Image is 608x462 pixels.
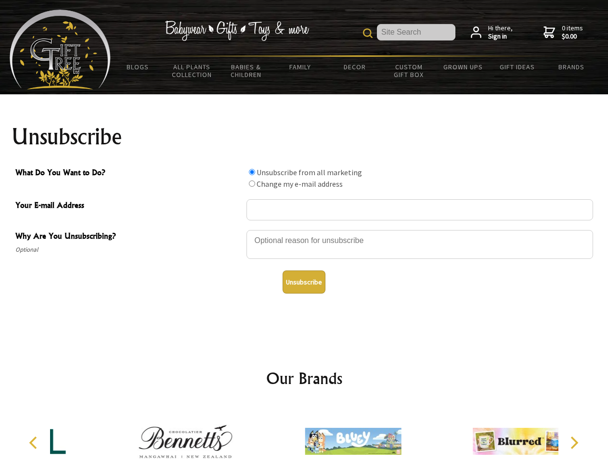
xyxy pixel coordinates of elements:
input: Your E-mail Address [246,199,593,220]
strong: $0.00 [562,32,583,41]
a: Decor [327,57,382,77]
a: Custom Gift Box [382,57,436,85]
a: Brands [544,57,599,77]
a: Babies & Children [219,57,273,85]
button: Previous [24,432,45,453]
label: Change my e-mail address [257,179,343,189]
strong: Sign in [488,32,513,41]
span: Hi there, [488,24,513,41]
img: Babyware - Gifts - Toys and more... [10,10,111,90]
span: What Do You Want to Do? [15,167,242,180]
input: What Do You Want to Do? [249,169,255,175]
span: Your E-mail Address [15,199,242,213]
a: BLOGS [111,57,165,77]
button: Unsubscribe [283,270,325,294]
h2: Our Brands [19,367,589,390]
span: Why Are You Unsubscribing? [15,230,242,244]
a: Grown Ups [436,57,490,77]
label: Unsubscribe from all marketing [257,167,362,177]
span: 0 items [562,24,583,41]
textarea: Why Are You Unsubscribing? [246,230,593,259]
h1: Unsubscribe [12,125,597,148]
input: Site Search [377,24,455,40]
a: Hi there,Sign in [471,24,513,41]
input: What Do You Want to Do? [249,180,255,187]
a: Gift Ideas [490,57,544,77]
img: product search [363,28,373,38]
a: 0 items$0.00 [543,24,583,41]
a: Family [273,57,328,77]
button: Next [563,432,584,453]
span: Optional [15,244,242,256]
a: All Plants Collection [165,57,220,85]
img: Babywear - Gifts - Toys & more [165,21,309,41]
